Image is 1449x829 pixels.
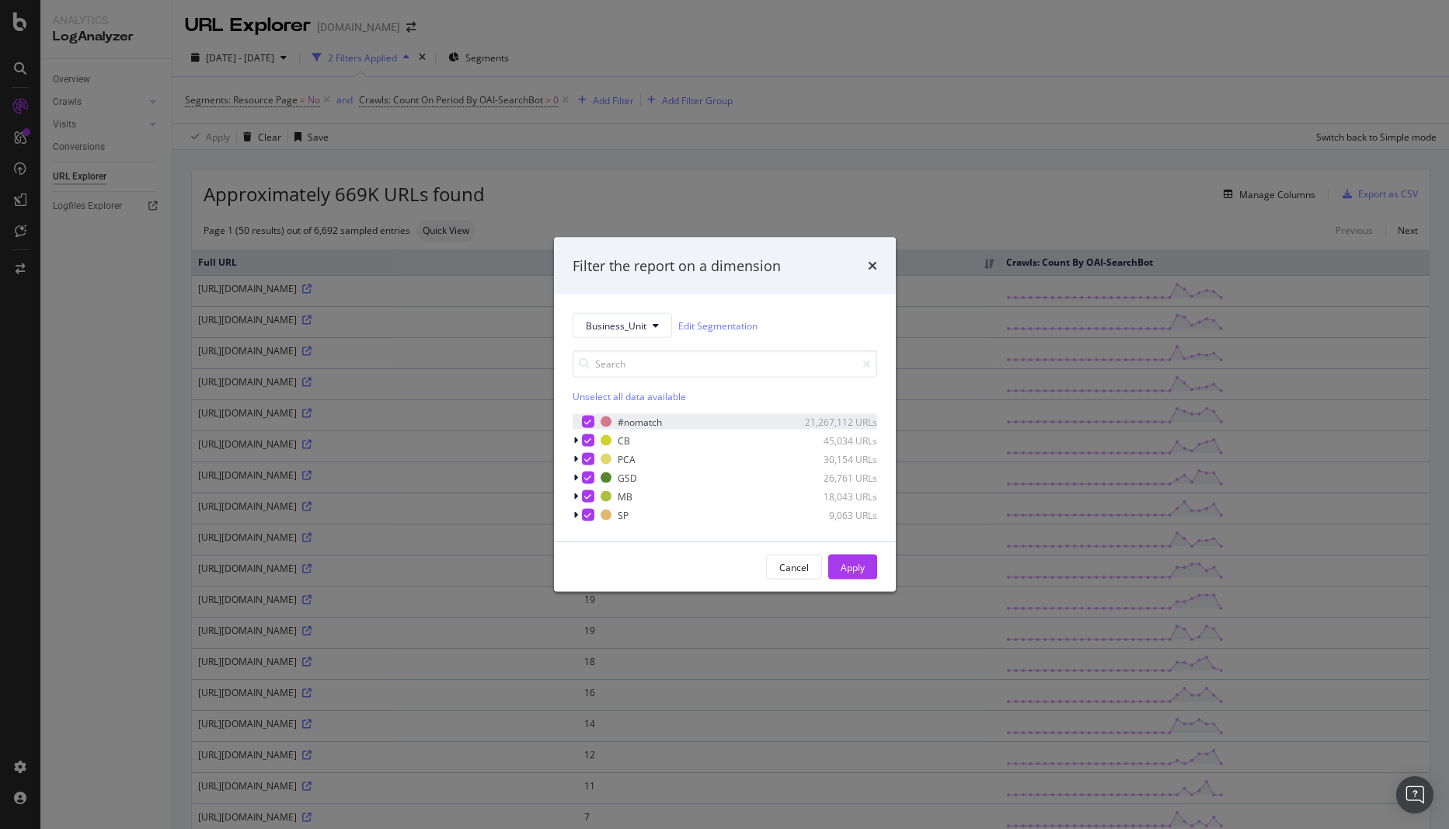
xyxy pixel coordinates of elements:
div: CB [618,434,630,447]
div: SP [618,508,629,521]
div: #nomatch [618,415,662,428]
div: 30,154 URLs [801,452,877,465]
a: Edit Segmentation [678,317,758,333]
div: Cancel [779,560,809,573]
button: Apply [828,555,877,580]
span: Business_Unit [586,319,646,332]
button: Cancel [766,555,822,580]
div: 45,034 URLs [801,434,877,447]
div: Apply [841,560,865,573]
div: MB [618,489,632,503]
input: Search [573,350,877,378]
div: modal [554,237,896,592]
div: Filter the report on a dimension [573,256,781,276]
div: 21,267,112 URLs [801,415,877,428]
div: 26,761 URLs [801,471,877,484]
div: times [868,256,877,276]
div: 18,043 URLs [801,489,877,503]
button: Business_Unit [573,313,672,338]
div: GSD [618,471,637,484]
div: Unselect all data available [573,390,877,403]
div: PCA [618,452,636,465]
div: 9,063 URLs [801,508,877,521]
div: Open Intercom Messenger [1396,776,1433,813]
